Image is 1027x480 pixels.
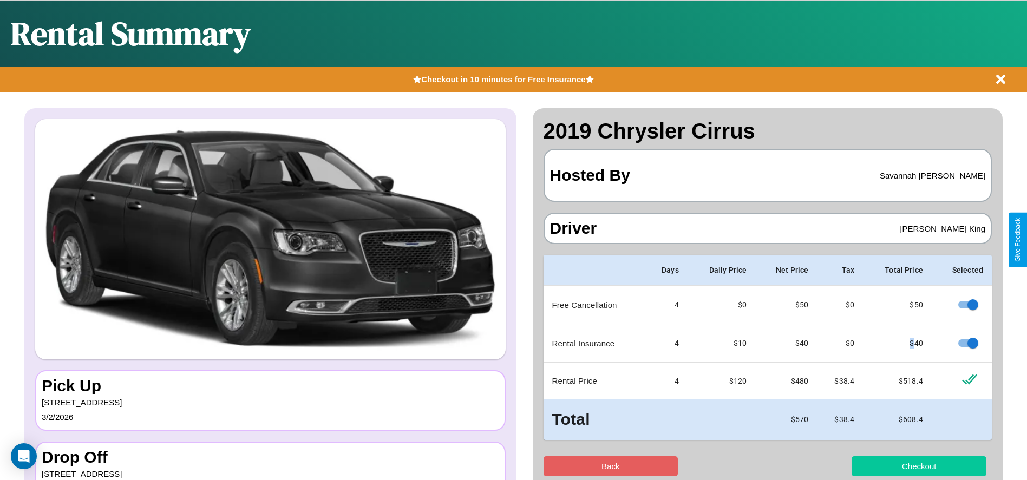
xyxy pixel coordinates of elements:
[42,395,499,410] p: [STREET_ADDRESS]
[817,363,863,399] td: $ 38.4
[645,324,688,363] td: 4
[900,221,985,236] p: [PERSON_NAME] King
[863,324,932,363] td: $ 40
[863,363,932,399] td: $ 518.4
[688,255,755,286] th: Daily Price
[755,255,817,286] th: Net Price
[645,286,688,324] td: 4
[863,286,932,324] td: $ 50
[755,363,817,399] td: $ 480
[755,399,817,440] td: $ 570
[552,298,637,312] p: Free Cancellation
[544,255,992,440] table: simple table
[863,255,932,286] th: Total Price
[550,219,597,238] h3: Driver
[817,255,863,286] th: Tax
[688,363,755,399] td: $ 120
[550,155,630,195] h3: Hosted By
[544,456,678,476] button: Back
[645,255,688,286] th: Days
[817,286,863,324] td: $0
[852,456,986,476] button: Checkout
[421,75,585,84] b: Checkout in 10 minutes for Free Insurance
[552,408,637,431] h3: Total
[42,448,499,466] h3: Drop Off
[688,324,755,363] td: $10
[544,119,992,143] h2: 2019 Chrysler Cirrus
[755,286,817,324] td: $ 50
[817,324,863,363] td: $0
[755,324,817,363] td: $ 40
[42,410,499,424] p: 3 / 2 / 2026
[863,399,932,440] td: $ 608.4
[688,286,755,324] td: $0
[11,11,251,56] h1: Rental Summary
[932,255,992,286] th: Selected
[817,399,863,440] td: $ 38.4
[880,168,985,183] p: Savannah [PERSON_NAME]
[552,336,637,351] p: Rental Insurance
[552,373,637,388] p: Rental Price
[42,377,499,395] h3: Pick Up
[11,443,37,469] div: Open Intercom Messenger
[645,363,688,399] td: 4
[1014,218,1022,262] div: Give Feedback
